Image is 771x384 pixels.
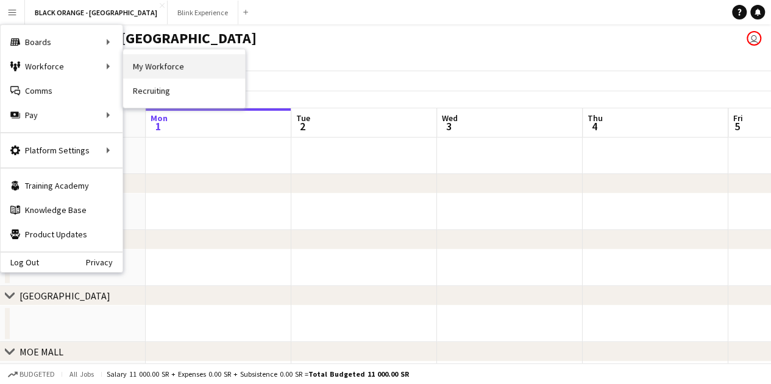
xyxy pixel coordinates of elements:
[308,369,409,379] span: Total Budgeted 11 000.00 SR
[123,54,245,79] a: My Workforce
[294,119,310,133] span: 2
[1,103,123,127] div: Pay
[1,79,123,103] a: Comms
[1,30,123,54] div: Boards
[1,257,39,267] a: Log Out
[20,290,110,302] div: [GEOGRAPHIC_DATA]
[86,257,123,267] a: Privacy
[586,119,603,133] span: 4
[149,119,168,133] span: 1
[296,113,310,124] span: Tue
[1,222,123,246] a: Product Updates
[67,369,96,379] span: All jobs
[1,138,123,162] div: Platform Settings
[123,79,245,103] a: Recruiting
[1,198,123,222] a: Knowledge Base
[440,119,458,133] span: 3
[747,31,761,46] app-user-avatar: Carlo Ghadieh
[151,113,168,124] span: Mon
[107,369,409,379] div: Salary 11 000.00 SR + Expenses 0.00 SR + Subsistence 0.00 SR =
[1,54,123,79] div: Workforce
[733,113,743,124] span: Fri
[25,1,168,24] button: BLACK ORANGE - [GEOGRAPHIC_DATA]
[168,1,238,24] button: Blink Experience
[20,370,55,379] span: Budgeted
[20,346,63,358] div: MOE MALL
[10,29,257,47] h1: BLACK ORANGE - [GEOGRAPHIC_DATA]
[6,368,57,381] button: Budgeted
[1,173,123,198] a: Training Academy
[731,119,743,133] span: 5
[588,113,603,124] span: Thu
[442,113,458,124] span: Wed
